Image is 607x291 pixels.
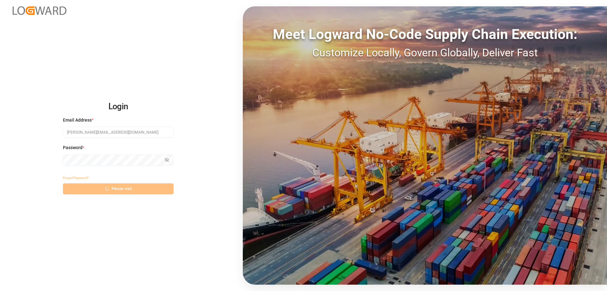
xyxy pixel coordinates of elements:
div: Meet Logward No-Code Supply Chain Execution: [243,24,607,45]
div: Customize Locally, Govern Globally, Deliver Fast [243,45,607,61]
img: Logward_new_orange.png [13,6,66,15]
span: Password [63,144,83,151]
h2: Login [63,97,174,117]
span: Email Address [63,117,92,123]
input: Enter your email [63,127,174,138]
